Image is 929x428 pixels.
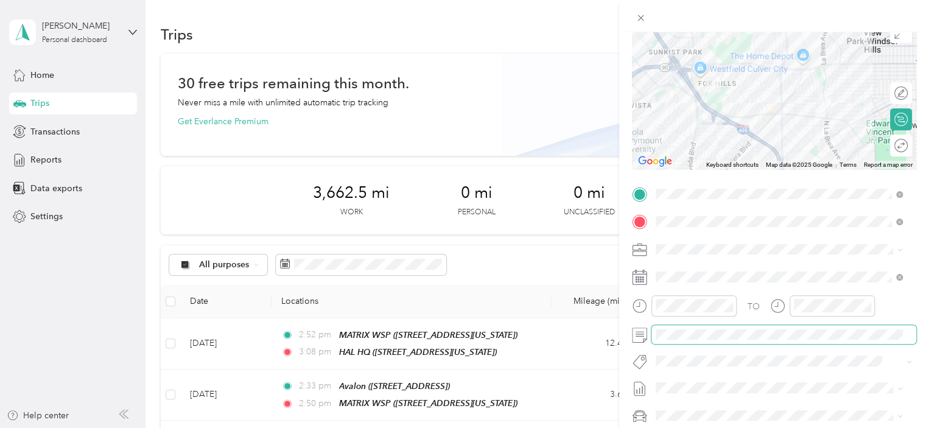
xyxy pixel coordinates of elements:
[635,153,675,169] img: Google
[766,161,832,168] span: Map data ©2025 Google
[635,153,675,169] a: Open this area in Google Maps (opens a new window)
[861,360,929,428] iframe: Everlance-gr Chat Button Frame
[864,161,913,168] a: Report a map error
[706,161,759,169] button: Keyboard shortcuts
[748,300,760,313] div: TO
[840,161,857,168] a: Terms (opens in new tab)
